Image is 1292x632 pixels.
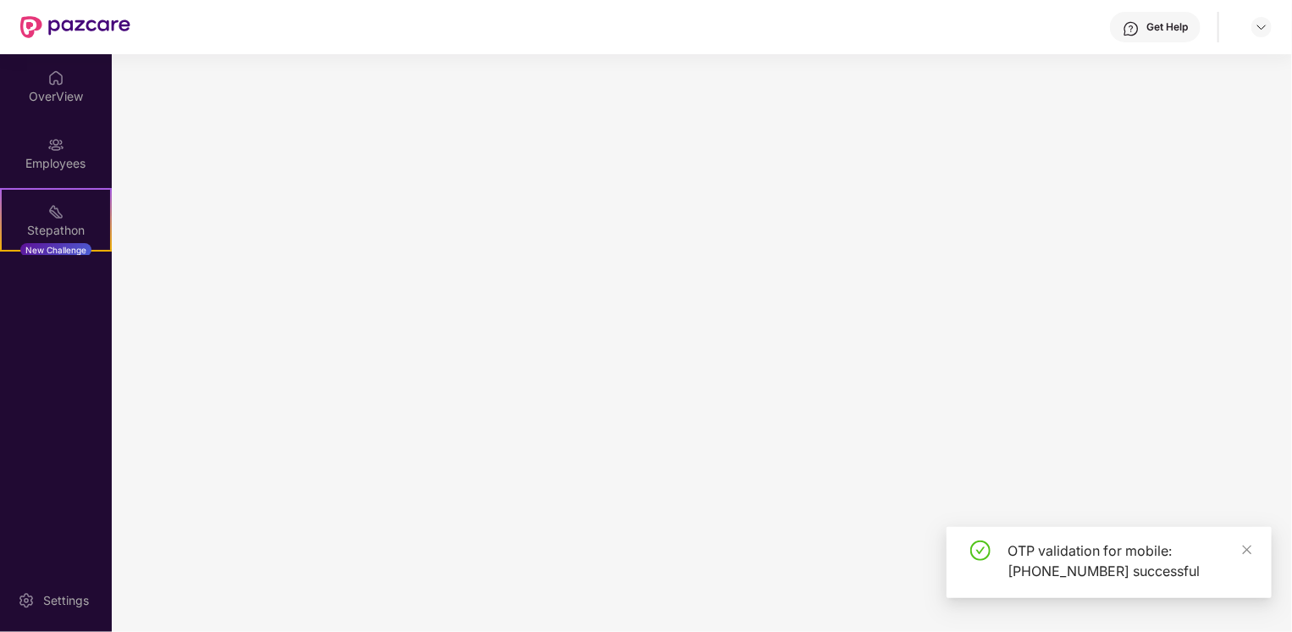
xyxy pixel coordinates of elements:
div: Settings [38,592,94,609]
div: New Challenge [20,243,91,257]
span: close [1241,544,1253,556]
div: Stepathon [2,222,110,239]
div: OTP validation for mobile: [PHONE_NUMBER] successful [1008,541,1251,581]
img: svg+xml;base64,PHN2ZyBpZD0iRHJvcGRvd24tMzJ4MzIiIHhtbG5zPSJodHRwOi8vd3d3LnczLm9yZy8yMDAwL3N2ZyIgd2... [1255,20,1268,34]
div: Get Help [1146,20,1188,34]
img: New Pazcare Logo [20,16,130,38]
img: svg+xml;base64,PHN2ZyBpZD0iRW1wbG95ZWVzIiB4bWxucz0iaHR0cDovL3d3dy53My5vcmcvMjAwMC9zdmciIHdpZHRoPS... [47,136,64,153]
img: svg+xml;base64,PHN2ZyBpZD0iSG9tZSIgeG1sbnM9Imh0dHA6Ly93d3cudzMub3JnLzIwMDAvc3ZnIiB3aWR0aD0iMjAiIG... [47,69,64,86]
img: svg+xml;base64,PHN2ZyB4bWxucz0iaHR0cDovL3d3dy53My5vcmcvMjAwMC9zdmciIHdpZHRoPSIyMSIgaGVpZ2h0PSIyMC... [47,203,64,220]
img: svg+xml;base64,PHN2ZyBpZD0iU2V0dGluZy0yMHgyMCIgeG1sbnM9Imh0dHA6Ly93d3cudzMub3JnLzIwMDAvc3ZnIiB3aW... [18,592,35,609]
img: svg+xml;base64,PHN2ZyBpZD0iSGVscC0zMngzMiIgeG1sbnM9Imh0dHA6Ly93d3cudzMub3JnLzIwMDAvc3ZnIiB3aWR0aD... [1123,20,1140,37]
span: check-circle [970,541,991,561]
